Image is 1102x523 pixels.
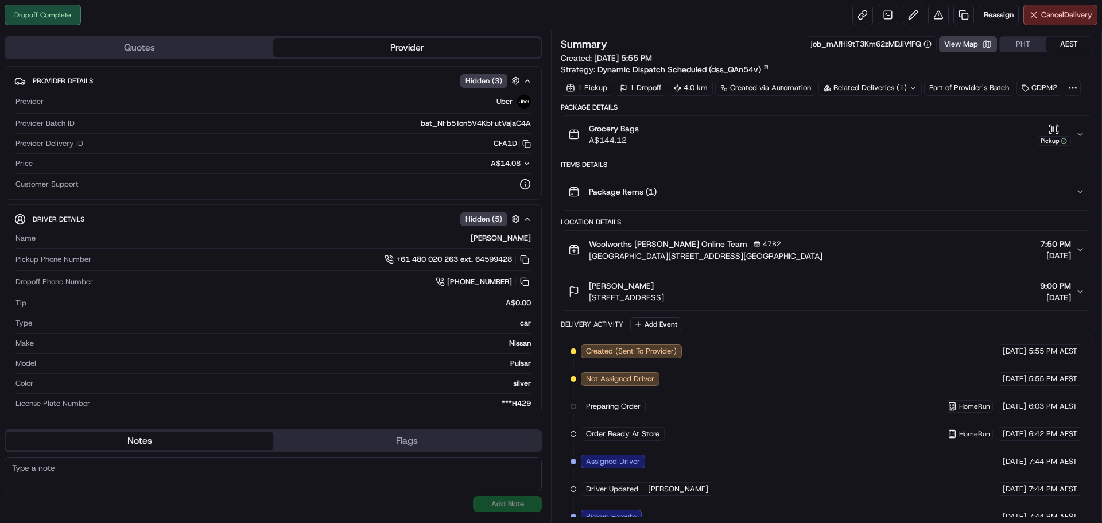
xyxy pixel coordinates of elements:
[447,277,512,287] span: [PHONE_NUMBER]
[979,5,1019,25] button: Reassign
[561,103,1092,112] div: Package Details
[15,254,91,265] span: Pickup Phone Number
[465,76,502,86] span: Hidden ( 3 )
[6,432,273,450] button: Notes
[14,210,532,228] button: Driver DetailsHidden (5)
[561,52,652,64] span: Created:
[1003,484,1026,494] span: [DATE]
[1037,123,1071,146] button: Pickup
[1041,10,1092,20] span: Cancel Delivery
[6,38,273,57] button: Quotes
[561,160,1092,169] div: Items Details
[1040,280,1071,292] span: 9:00 PM
[715,80,816,96] a: Created via Automation
[561,39,607,49] h3: Summary
[40,233,531,243] div: [PERSON_NAME]
[460,212,523,226] button: Hidden (5)
[1003,346,1026,357] span: [DATE]
[1003,401,1026,412] span: [DATE]
[31,298,531,308] div: A$0.00
[1029,429,1077,439] span: 6:42 PM AEST
[648,484,708,494] span: [PERSON_NAME]
[589,186,657,197] span: Package Items ( 1 )
[561,320,623,329] div: Delivery Activity
[561,116,1092,153] button: Grocery BagsA$144.12Pickup
[615,80,666,96] div: 1 Dropoff
[1023,5,1097,25] button: CancelDelivery
[491,158,521,168] span: A$14.08
[430,158,531,169] button: A$14.08
[436,276,531,288] a: [PHONE_NUMBER]
[959,429,990,439] span: HomeRun
[494,138,531,149] button: CFA1D
[273,432,541,450] button: Flags
[396,254,512,265] span: +61 480 020 263 ext. 64599428
[1029,512,1077,522] span: 7:44 PM AEST
[561,64,770,75] div: Strategy:
[811,39,932,49] button: job_mAfHi9tT3Km62zMDJiVfFQ
[15,398,90,409] span: License Plate Number
[15,233,36,243] span: Name
[1046,37,1092,52] button: AEST
[15,158,33,169] span: Price
[1016,80,1062,96] div: CDPM2
[561,231,1092,269] button: Woolworths [PERSON_NAME] Online Team4782[GEOGRAPHIC_DATA][STREET_ADDRESS][GEOGRAPHIC_DATA]7:50 PM...
[15,277,93,287] span: Dropoff Phone Number
[41,358,531,369] div: Pulsar
[15,298,26,308] span: Tip
[589,292,664,303] span: [STREET_ADDRESS]
[33,215,84,224] span: Driver Details
[465,214,502,224] span: Hidden ( 5 )
[15,318,32,328] span: Type
[1003,512,1026,522] span: [DATE]
[15,378,33,389] span: Color
[460,73,523,88] button: Hidden (3)
[1037,136,1071,146] div: Pickup
[15,338,34,348] span: Make
[763,239,781,249] span: 4782
[586,484,638,494] span: Driver Updated
[273,38,541,57] button: Provider
[421,118,531,129] span: bat_NFb5Ton5V4KbFutVajaC4A
[15,118,75,129] span: Provider Batch ID
[33,76,93,86] span: Provider Details
[1029,401,1077,412] span: 6:03 PM AEST
[561,218,1092,227] div: Location Details
[517,95,531,109] img: uber-new-logo.jpeg
[589,134,639,146] span: A$144.12
[561,173,1092,210] button: Package Items (1)
[586,512,637,522] span: Pickup Enroute
[496,96,513,107] span: Uber
[597,64,761,75] span: Dynamic Dispatch Scheduled (dss_QAn54v)
[586,401,641,412] span: Preparing Order
[1003,456,1026,467] span: [DATE]
[589,238,747,250] span: Woolworths [PERSON_NAME] Online Team
[561,80,612,96] div: 1 Pickup
[630,317,681,331] button: Add Event
[1003,374,1026,384] span: [DATE]
[984,10,1014,20] span: Reassign
[939,36,997,52] button: View Map
[38,338,531,348] div: Nissan
[38,378,531,389] div: silver
[669,80,713,96] div: 4.0 km
[1000,37,1046,52] button: PHT
[586,456,640,467] span: Assigned Driver
[1040,238,1071,250] span: 7:50 PM
[385,253,531,266] a: +61 480 020 263 ext. 64599428
[1040,292,1071,303] span: [DATE]
[818,80,922,96] div: Related Deliveries (1)
[597,64,770,75] a: Dynamic Dispatch Scheduled (dss_QAn54v)
[589,123,639,134] span: Grocery Bags
[15,96,44,107] span: Provider
[586,346,677,357] span: Created (Sent To Provider)
[959,402,990,411] span: HomeRun
[14,71,532,90] button: Provider DetailsHidden (3)
[1029,456,1077,467] span: 7:44 PM AEST
[1029,346,1077,357] span: 5:55 PM AEST
[561,273,1092,310] button: [PERSON_NAME][STREET_ADDRESS]9:00 PM[DATE]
